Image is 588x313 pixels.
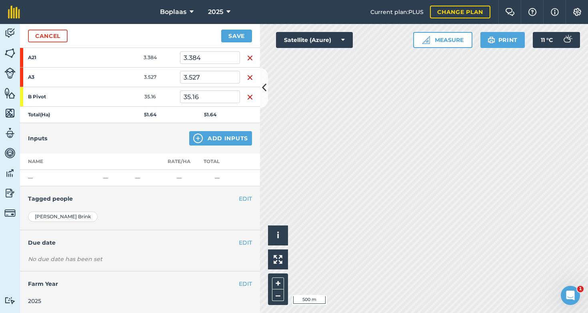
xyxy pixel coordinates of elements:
[204,112,216,118] strong: 51.64
[272,289,284,301] button: –
[4,107,16,119] img: svg+xml;base64,PHN2ZyB4bWxucz0iaHR0cDovL3d3dy53My5vcmcvMjAwMC9zdmciIHdpZHRoPSI1NiIgaGVpZ2h0PSI2MC...
[505,8,515,16] img: Two speech bubbles overlapping with the left bubble in the forefront
[551,7,559,17] img: svg+xml;base64,PHN2ZyB4bWxucz0iaHR0cDovL3d3dy53My5vcmcvMjAwMC9zdmciIHdpZHRoPSIxNyIgaGVpZ2h0PSIxNy...
[4,187,16,199] img: svg+xml;base64,PD94bWwgdmVyc2lvbj0iMS4wIiBlbmNvZGluZz0idXRmLTgiPz4KPCEtLSBHZW5lcmF0b3I6IEFkb2JlIE...
[28,94,90,100] strong: B Pivot
[193,134,203,143] img: svg+xml;base64,PHN2ZyB4bWxucz0iaHR0cDovL3d3dy53My5vcmcvMjAwMC9zdmciIHdpZHRoPSIxNCIgaGVpZ2h0PSIyNC...
[4,147,16,159] img: svg+xml;base64,PD94bWwgdmVyc2lvbj0iMS4wIiBlbmNvZGluZz0idXRmLTgiPz4KPCEtLSBHZW5lcmF0b3I6IEFkb2JlIE...
[28,211,98,222] div: [PERSON_NAME] Brink
[28,297,252,305] div: 2025
[221,30,252,42] button: Save
[370,8,424,16] span: Current plan : PLUS
[422,36,430,44] img: Ruler icon
[164,170,194,186] td: —
[480,32,525,48] button: Print
[572,8,582,16] img: A cog icon
[194,154,240,170] th: Total
[239,279,252,288] button: EDIT
[4,297,16,304] img: svg+xml;base64,PD94bWwgdmVyc2lvbj0iMS4wIiBlbmNvZGluZz0idXRmLTgiPz4KPCEtLSBHZW5lcmF0b3I6IEFkb2JlIE...
[4,47,16,59] img: svg+xml;base64,PHN2ZyB4bWxucz0iaHR0cDovL3d3dy53My5vcmcvMjAwMC9zdmciIHdpZHRoPSI1NiIgaGVpZ2h0PSI2MC...
[239,238,252,247] button: EDIT
[28,134,47,143] h4: Inputs
[4,167,16,179] img: svg+xml;base64,PD94bWwgdmVyc2lvbj0iMS4wIiBlbmNvZGluZz0idXRmLTgiPz4KPCEtLSBHZW5lcmF0b3I6IEFkb2JlIE...
[4,68,16,79] img: svg+xml;base64,PD94bWwgdmVyc2lvbj0iMS4wIiBlbmNvZGluZz0idXRmLTgiPz4KPCEtLSBHZW5lcmF0b3I6IEFkb2JlIE...
[533,32,580,48] button: 11 °C
[8,6,20,18] img: fieldmargin Logo
[120,87,180,107] td: 35.16
[4,127,16,139] img: svg+xml;base64,PD94bWwgdmVyc2lvbj0iMS4wIiBlbmNvZGluZz0idXRmLTgiPz4KPCEtLSBHZW5lcmF0b3I6IEFkb2JlIE...
[164,154,194,170] th: Rate/ Ha
[274,255,282,264] img: Four arrows, one pointing top left, one top right, one bottom right and the last bottom left
[208,7,223,17] span: 2025
[268,225,288,245] button: i
[541,32,553,48] span: 11 ° C
[28,30,68,42] a: Cancel
[132,170,164,186] td: —
[28,238,252,247] h4: Due date
[247,53,253,63] img: svg+xml;base64,PHN2ZyB4bWxucz0iaHR0cDovL3d3dy53My5vcmcvMjAwMC9zdmciIHdpZHRoPSIxNiIgaGVpZ2h0PSIyNC...
[559,32,575,48] img: svg+xml;base64,PD94bWwgdmVyc2lvbj0iMS4wIiBlbmNvZGluZz0idXRmLTgiPz4KPCEtLSBHZW5lcmF0b3I6IEFkb2JlIE...
[413,32,472,48] button: Measure
[4,207,16,219] img: svg+xml;base64,PD94bWwgdmVyc2lvbj0iMS4wIiBlbmNvZGluZz0idXRmLTgiPz4KPCEtLSBHZW5lcmF0b3I6IEFkb2JlIE...
[272,277,284,289] button: +
[247,73,253,82] img: svg+xml;base64,PHN2ZyB4bWxucz0iaHR0cDovL3d3dy53My5vcmcvMjAwMC9zdmciIHdpZHRoPSIxNiIgaGVpZ2h0PSIyNC...
[100,170,132,186] td: —
[28,54,90,61] strong: A21
[561,286,580,305] iframe: Intercom live chat
[430,6,490,18] a: Change plan
[28,255,252,263] div: No due date has been set
[4,27,16,39] img: svg+xml;base64,PD94bWwgdmVyc2lvbj0iMS4wIiBlbmNvZGluZz0idXRmLTgiPz4KPCEtLSBHZW5lcmF0b3I6IEFkb2JlIE...
[488,35,495,45] img: svg+xml;base64,PHN2ZyB4bWxucz0iaHR0cDovL3d3dy53My5vcmcvMjAwMC9zdmciIHdpZHRoPSIxOSIgaGVpZ2h0PSIyNC...
[247,92,253,102] img: svg+xml;base64,PHN2ZyB4bWxucz0iaHR0cDovL3d3dy53My5vcmcvMjAwMC9zdmciIHdpZHRoPSIxNiIgaGVpZ2h0PSIyNC...
[160,7,186,17] span: Boplaas
[577,286,584,292] span: 1
[28,74,90,80] strong: A3
[528,8,537,16] img: A question mark icon
[28,194,252,203] h4: Tagged people
[276,32,353,48] button: Satellite (Azure)
[120,48,180,68] td: 3.384
[144,112,156,118] strong: 51.64
[239,194,252,203] button: EDIT
[20,154,100,170] th: Name
[194,170,240,186] td: —
[277,230,279,240] span: i
[28,279,252,288] h4: Farm Year
[4,87,16,99] img: svg+xml;base64,PHN2ZyB4bWxucz0iaHR0cDovL3d3dy53My5vcmcvMjAwMC9zdmciIHdpZHRoPSI1NiIgaGVpZ2h0PSI2MC...
[20,170,100,186] td: —
[28,112,50,118] strong: Total ( Ha )
[189,131,252,146] button: Add Inputs
[120,68,180,87] td: 3.527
